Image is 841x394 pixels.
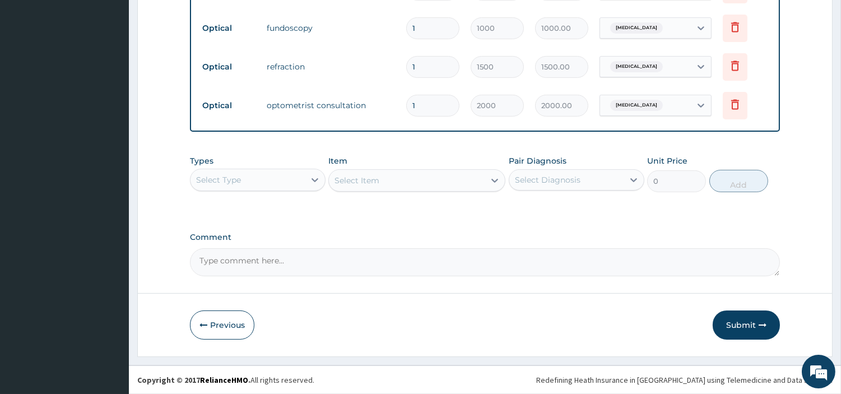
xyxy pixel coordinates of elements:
[647,155,687,166] label: Unit Price
[190,156,213,166] label: Types
[261,55,401,78] td: refraction
[21,56,45,84] img: d_794563401_company_1708531726252_794563401
[184,6,211,33] div: Minimize live chat window
[197,95,261,116] td: Optical
[261,17,401,39] td: fundoscopy
[709,170,768,192] button: Add
[190,310,254,340] button: Previous
[129,365,841,394] footer: All rights reserved.
[197,18,261,39] td: Optical
[536,374,833,386] div: Redefining Heath Insurance in [GEOGRAPHIC_DATA] using Telemedicine and Data Science!
[509,155,566,166] label: Pair Diagnosis
[328,155,347,166] label: Item
[515,174,580,186] div: Select Diagnosis
[137,375,250,385] strong: Copyright © 2017 .
[261,94,401,117] td: optometrist consultation
[610,22,663,34] span: [MEDICAL_DATA]
[58,63,188,77] div: Chat with us now
[200,375,248,385] a: RelianceHMO
[197,57,261,77] td: Optical
[190,233,780,242] label: Comment
[610,100,663,111] span: [MEDICAL_DATA]
[610,61,663,72] span: [MEDICAL_DATA]
[713,310,780,340] button: Submit
[6,270,213,309] textarea: Type your message and hit 'Enter'
[196,174,241,186] div: Select Type
[65,123,155,236] span: We're online!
